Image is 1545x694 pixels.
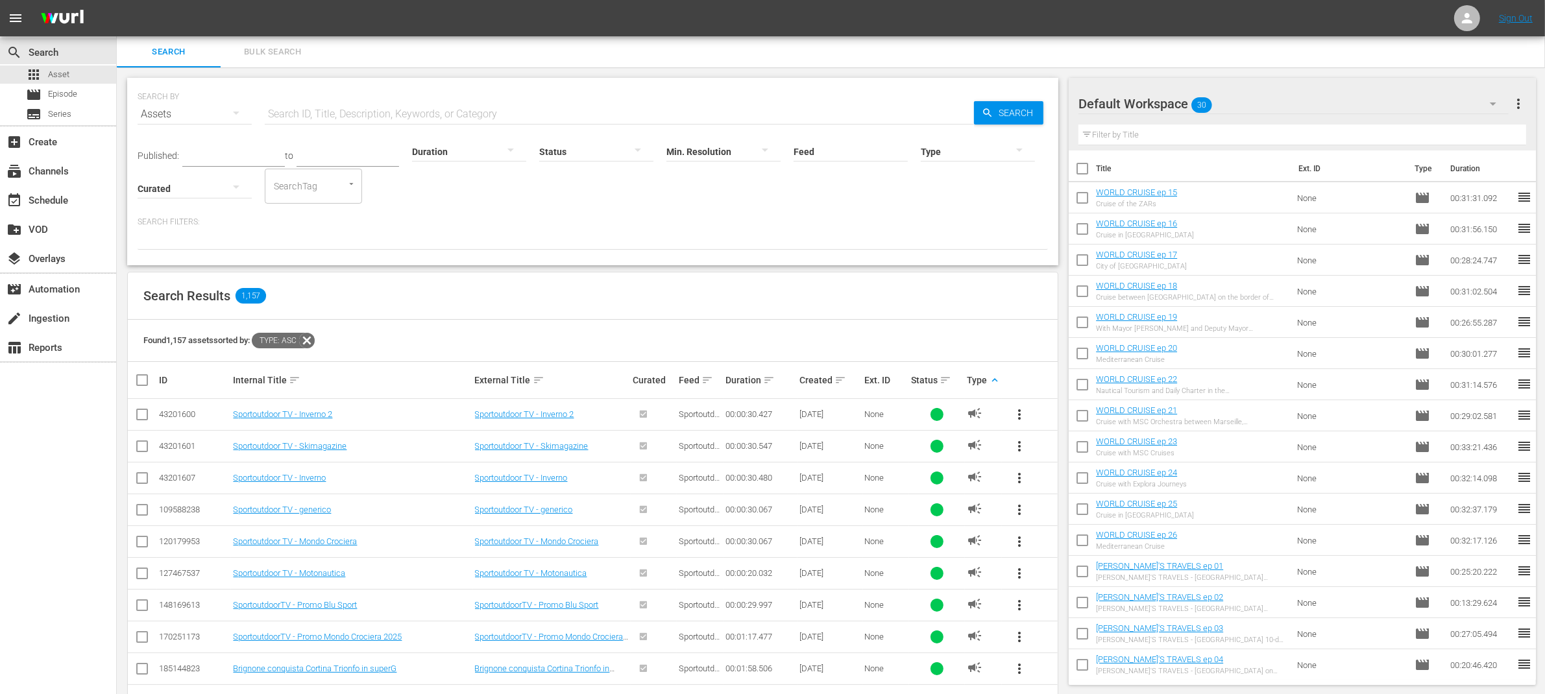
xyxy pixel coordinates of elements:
div: 00:01:58.506 [725,664,796,673]
div: None [865,441,908,451]
a: WORLD CRUISE ep 26 [1096,530,1177,540]
td: None [1292,618,1409,649]
span: sort [701,374,713,386]
div: Mediterranean Cruise [1096,542,1177,551]
span: keyboard_arrow_up [989,374,1001,386]
span: Sportoutdoor TV [679,664,720,683]
div: 109588238 [159,505,229,514]
div: Cruise in [GEOGRAPHIC_DATA] [1096,511,1194,520]
span: Channels [6,163,22,179]
span: more_vert [1511,96,1526,112]
a: WORLD CRUISE ep 15 [1096,187,1177,197]
span: Sportoutdoor TV - AD [679,473,720,492]
div: [PERSON_NAME]'S TRAVELS - [GEOGRAPHIC_DATA] on budget [1096,667,1287,675]
div: Cruise with MSC Cruises [1096,449,1177,457]
span: AD [967,405,982,421]
span: Episode [1415,252,1430,268]
span: Episode [1415,315,1430,330]
td: 00:32:17.126 [1445,525,1516,556]
span: 30 [1191,91,1212,119]
div: None [865,600,908,610]
div: [DATE] [799,600,860,610]
span: more_vert [1012,566,1027,581]
th: Type [1407,150,1442,187]
button: more_vert [1004,653,1035,684]
button: Open [345,178,358,190]
td: 00:31:14.576 [1445,369,1516,400]
a: SportoutdoorTV - Promo Blu Sport [233,600,357,610]
span: Sportoutdoor TV [679,600,720,619]
div: Cruise between [GEOGRAPHIC_DATA] on the border of [GEOGRAPHIC_DATA] and [GEOGRAPHIC_DATA] [1096,293,1287,302]
div: Assets [138,96,252,132]
a: Sportoutdoor TV - Mondo Crociera [475,536,599,546]
th: Duration [1442,150,1520,187]
button: more_vert [1004,590,1035,621]
span: AD [967,564,982,580]
a: WORLD CRUISE ep 18 [1096,281,1177,291]
div: Duration [725,372,796,388]
div: ID [159,375,229,385]
span: more_vert [1012,534,1027,549]
span: Episode [1415,439,1430,455]
span: more_vert [1012,502,1027,518]
button: Search [974,101,1043,125]
div: 185144823 [159,664,229,673]
a: WORLD CRUISE ep 20 [1096,343,1177,353]
div: [DATE] [799,505,860,514]
a: WORLD CRUISE ep 17 [1096,250,1177,259]
span: Episode [1415,470,1430,486]
td: 00:32:37.179 [1445,494,1516,525]
p: Search Filters: [138,217,1048,228]
span: sort [834,374,846,386]
span: Episode [1415,283,1430,299]
span: Bulk Search [228,45,317,60]
span: Series [26,106,42,122]
a: Sportoutdoor TV - generico [233,505,331,514]
span: Episode [1415,501,1430,517]
span: Episode [1415,595,1430,610]
span: Sportoutdoor TV [679,536,720,556]
a: Sign Out [1499,13,1533,23]
td: 00:25:20.222 [1445,556,1516,587]
span: more_vert [1012,438,1027,454]
button: more_vert [1004,526,1035,557]
span: to [285,150,293,161]
span: reorder [1516,345,1532,361]
div: Ext. ID [865,375,908,385]
span: Sportoutdoor TV - AD [679,409,720,429]
td: 00:30:01.277 [1445,338,1516,369]
span: Episode [26,87,42,102]
div: [DATE] [799,664,860,673]
div: [PERSON_NAME]'S TRAVELS - [GEOGRAPHIC_DATA] 10-day itinerary [1096,636,1287,644]
a: WORLD CRUISE ep 24 [1096,468,1177,477]
td: 00:26:55.287 [1445,307,1516,338]
div: None [865,664,908,673]
div: [DATE] [799,473,860,483]
span: Search [125,45,213,60]
button: more_vert [1004,431,1035,462]
td: None [1292,494,1409,525]
td: None [1292,525,1409,556]
span: reorder [1516,314,1532,329]
span: Automation [6,281,22,297]
span: reorder [1516,532,1532,547]
a: WORLD CRUISE ep 25 [1096,499,1177,509]
a: Sportoutdoor TV - generico [475,505,573,514]
span: sort [763,374,775,386]
div: 00:00:30.067 [725,505,796,514]
span: AD [967,469,982,485]
div: 00:01:17.477 [725,632,796,641]
a: Sportoutdoor TV - Inverno [233,473,326,483]
span: AD [967,501,982,516]
span: Sportoutdoor TV - AD [679,441,720,461]
td: 00:20:46.420 [1445,649,1516,680]
a: Sportoutdoor TV - Skimagazine [233,441,347,451]
td: None [1292,307,1409,338]
div: Curated [633,375,675,385]
div: With Mayor [PERSON_NAME] and Deputy Mayor [PERSON_NAME] [PERSON_NAME] [1096,324,1287,333]
span: Ingestion [6,311,22,326]
button: more_vert [1004,462,1035,494]
span: Search Results [143,288,230,304]
button: more_vert [1511,88,1526,119]
span: Sportoutdoor TV [679,568,720,588]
